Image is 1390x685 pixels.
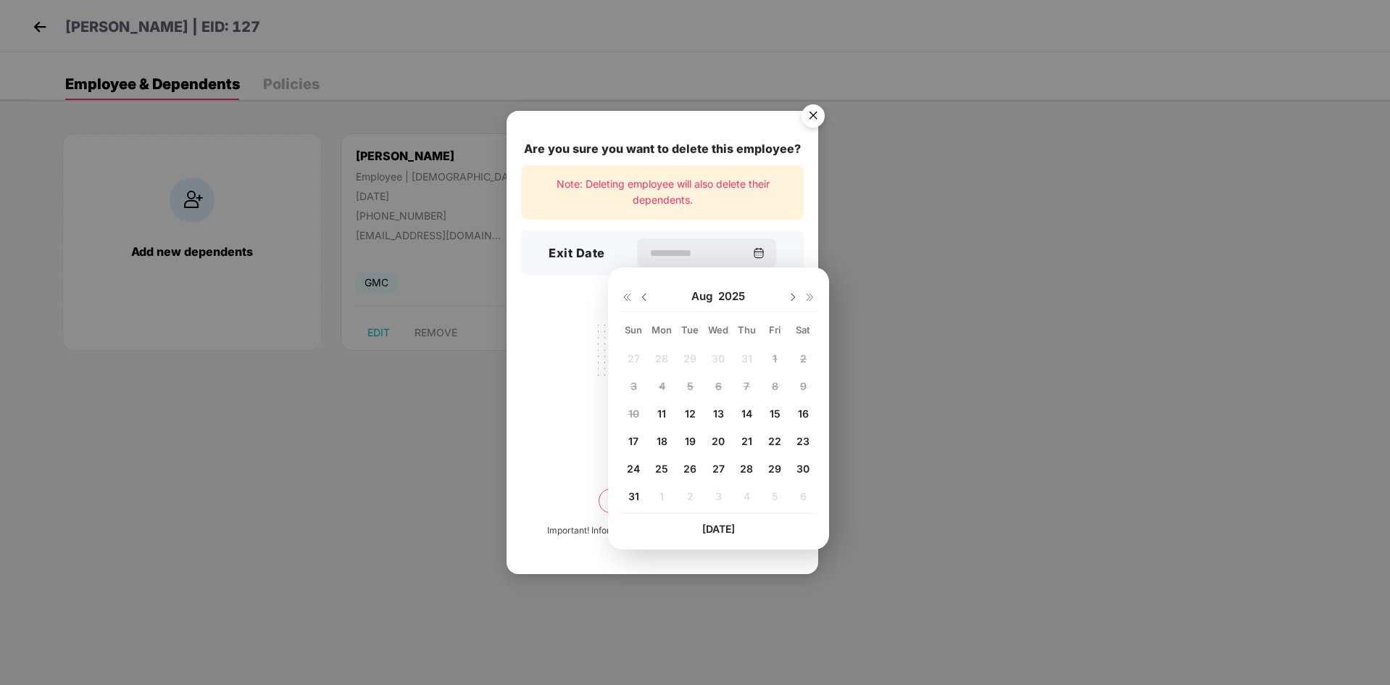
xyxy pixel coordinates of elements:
span: Aug [691,289,718,304]
span: 28 [740,462,753,475]
span: 25 [655,462,668,475]
div: Are you sure you want to delete this employee? [521,140,804,158]
span: 13 [713,407,724,420]
div: Note: Deleting employee will also delete their dependents. [521,165,804,220]
span: 23 [796,435,810,447]
span: [DATE] [702,523,735,535]
span: 2025 [718,289,745,304]
span: 12 [685,407,696,420]
span: 15 [770,407,781,420]
span: 24 [627,462,640,475]
span: 31 [628,490,639,502]
img: svg+xml;base64,PHN2ZyBpZD0iRHJvcGRvd24tMzJ4MzIiIHhtbG5zPSJodHRwOi8vd3d3LnczLm9yZy8yMDAwL3N2ZyIgd2... [638,291,650,303]
span: 27 [712,462,725,475]
div: Important! Information once deleted, can’t be recovered. [547,524,778,538]
button: Delete permanently [599,489,726,513]
img: svg+xml;base64,PHN2ZyB4bWxucz0iaHR0cDovL3d3dy53My5vcmcvMjAwMC9zdmciIHdpZHRoPSIyMjQiIGhlaWdodD0iMT... [581,316,744,429]
img: svg+xml;base64,PHN2ZyB4bWxucz0iaHR0cDovL3d3dy53My5vcmcvMjAwMC9zdmciIHdpZHRoPSI1NiIgaGVpZ2h0PSI1Ni... [793,98,833,138]
div: Wed [706,323,731,336]
span: 17 [628,435,638,447]
div: Fri [762,323,788,336]
div: Tue [678,323,703,336]
h3: Exit Date [549,244,605,263]
div: Mon [649,323,675,336]
span: 21 [741,435,752,447]
span: 16 [798,407,809,420]
div: Thu [734,323,759,336]
button: Close [793,97,832,136]
span: 30 [796,462,810,475]
span: 18 [657,435,667,447]
span: 19 [685,435,696,447]
span: 26 [683,462,696,475]
img: svg+xml;base64,PHN2ZyBpZD0iRHJvcGRvd24tMzJ4MzIiIHhtbG5zPSJodHRwOi8vd3d3LnczLm9yZy8yMDAwL3N2ZyIgd2... [787,291,799,303]
div: Sat [791,323,816,336]
img: svg+xml;base64,PHN2ZyBpZD0iQ2FsZW5kYXItMzJ4MzIiIHhtbG5zPSJodHRwOi8vd3d3LnczLm9yZy8yMDAwL3N2ZyIgd2... [753,247,765,259]
img: svg+xml;base64,PHN2ZyB4bWxucz0iaHR0cDovL3d3dy53My5vcmcvMjAwMC9zdmciIHdpZHRoPSIxNiIgaGVpZ2h0PSIxNi... [804,291,816,303]
span: 11 [657,407,666,420]
div: Sun [621,323,646,336]
span: 20 [712,435,725,447]
span: 29 [768,462,781,475]
img: svg+xml;base64,PHN2ZyB4bWxucz0iaHR0cDovL3d3dy53My5vcmcvMjAwMC9zdmciIHdpZHRoPSIxNiIgaGVpZ2h0PSIxNi... [621,291,633,303]
span: 14 [741,407,752,420]
span: 22 [768,435,781,447]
